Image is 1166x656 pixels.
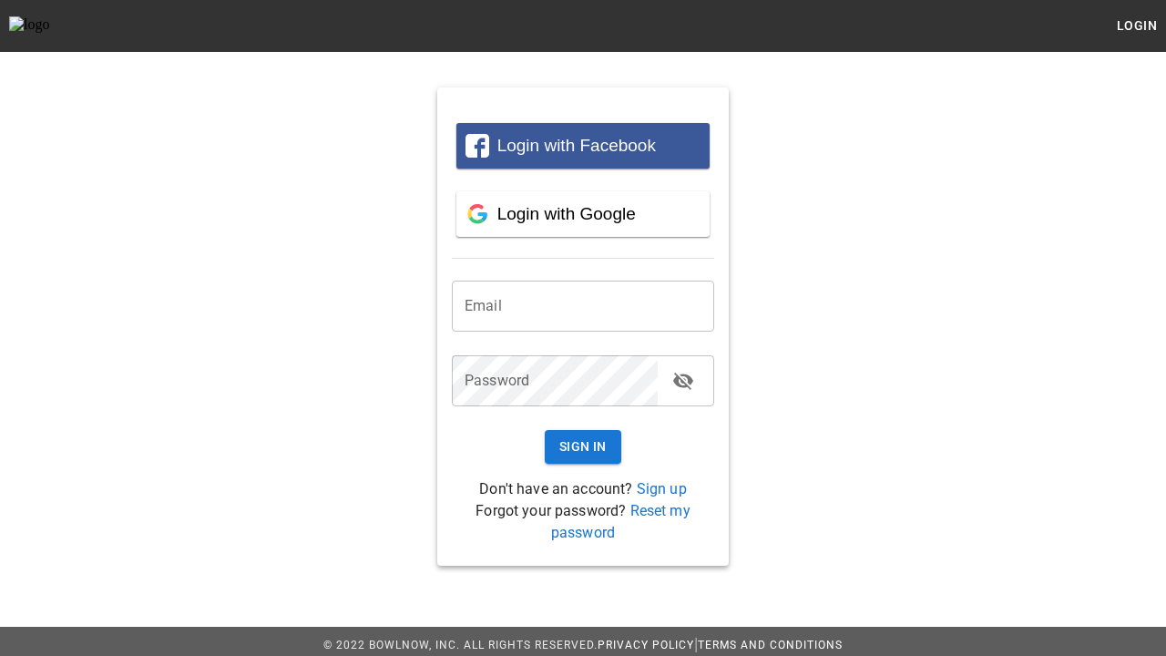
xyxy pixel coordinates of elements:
[497,136,656,155] span: Login with Facebook
[497,204,636,223] span: Login with Google
[456,191,710,237] button: Login with Google
[551,502,690,541] a: Reset my password
[452,500,714,544] p: Forgot your password?
[598,639,694,651] a: Privacy Policy
[9,16,109,35] img: logo
[545,430,621,464] button: Sign In
[637,480,687,497] a: Sign up
[456,123,710,169] button: Login with Facebook
[698,639,843,651] a: Terms and Conditions
[665,363,701,399] button: toggle password visibility
[1108,9,1166,43] button: Login
[323,639,598,651] span: © 2022 BowlNow, Inc. All Rights Reserved.
[452,478,714,500] p: Don't have an account?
